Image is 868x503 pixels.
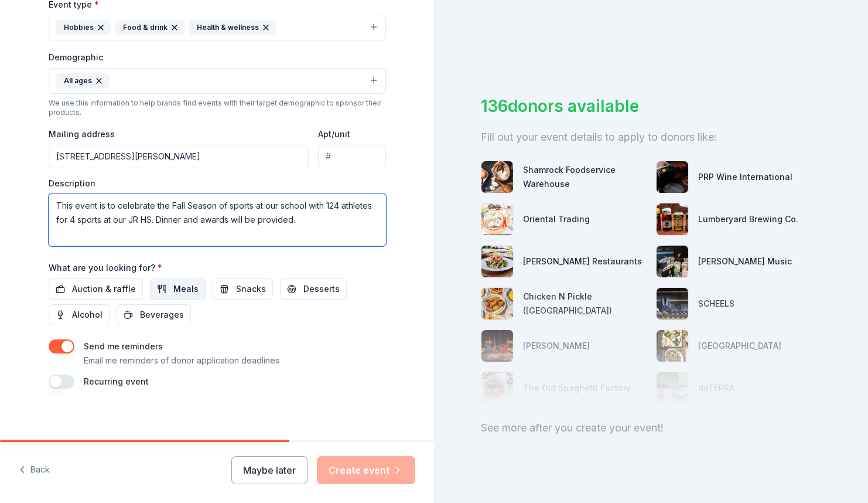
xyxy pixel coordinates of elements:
p: Email me reminders of donor application deadlines [84,354,279,368]
span: Meals [173,282,199,296]
span: Desserts [303,282,340,296]
button: Maybe later [231,456,307,484]
button: HobbiesFood & drinkHealth & wellness [49,15,386,40]
div: Food & drink [115,20,184,35]
button: Snacks [213,278,273,300]
img: photo for PRP Wine International [657,161,688,193]
img: photo for Alfred Music [657,246,688,277]
div: Fill out your event details to apply to donors like: [481,128,821,147]
button: Back [19,458,50,482]
label: Apt/unit [318,128,350,140]
button: Alcohol [49,304,110,325]
img: photo for Oriental Trading [481,203,513,235]
label: What are you looking for? [49,262,162,274]
span: Alcohol [72,308,102,322]
div: [PERSON_NAME] Music [698,254,792,269]
span: Beverages [140,308,184,322]
input: # [318,145,385,168]
button: Auction & raffle [49,278,143,300]
div: We use this information to help brands find events with their target demographic to sponsor their... [49,98,386,117]
div: Shamrock Foodservice Warehouse [523,163,647,191]
label: Mailing address [49,128,115,140]
div: [PERSON_NAME] Restaurants [523,254,642,269]
div: Lumberyard Brewing Co. [698,212,798,226]
div: Health & wellness [189,20,276,35]
div: Oriental Trading [523,212,590,226]
span: Auction & raffle [72,282,136,296]
div: Hobbies [56,20,111,35]
label: Demographic [49,52,103,63]
img: photo for Lumberyard Brewing Co. [657,203,688,235]
label: Send me reminders [84,341,163,351]
button: All ages [49,68,386,94]
span: Snacks [236,282,266,296]
button: Desserts [280,278,347,300]
button: Beverages [117,304,191,325]
img: photo for Shamrock Foodservice Warehouse [481,161,513,193]
div: PRP Wine International [698,170,792,184]
div: See more after you create your event! [481,419,821,437]
button: Meals [150,278,206,300]
div: All ages [56,73,109,89]
div: 136 donors available [481,94,821,118]
label: Description [49,178,95,189]
input: Enter a US address [49,145,309,168]
label: Recurring event [84,376,149,386]
img: photo for Cameron Mitchell Restaurants [481,246,513,277]
textarea: This event is to celebrate the Fall Season of sports at our school with 124 athletes for 4 sports... [49,193,386,246]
